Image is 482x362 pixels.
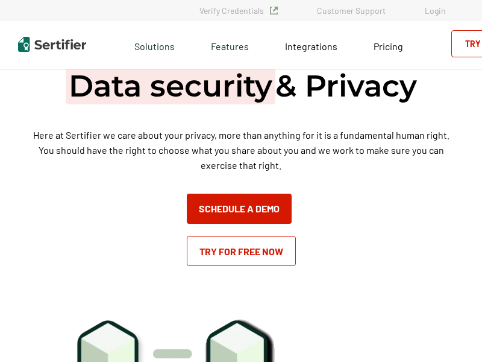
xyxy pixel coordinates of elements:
[285,37,337,52] a: Integrations
[33,127,449,173] p: Here at Sertifier we care about your privacy, more than anything for it is a fundamental human ri...
[66,66,417,106] h1: & Privacy
[187,236,296,266] a: Try for Free Now
[374,37,403,52] a: Pricing
[211,37,249,52] span: Features
[199,5,278,16] a: Verify Credentials
[425,5,446,16] a: Login
[134,37,175,52] span: Solutions
[66,68,275,104] span: Data security
[374,40,403,52] span: Pricing
[270,7,278,14] img: Verified
[285,40,337,52] span: Integrations
[18,37,86,52] img: Sertifier | Digital Credentialing Platform
[317,5,386,16] a: Customer Support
